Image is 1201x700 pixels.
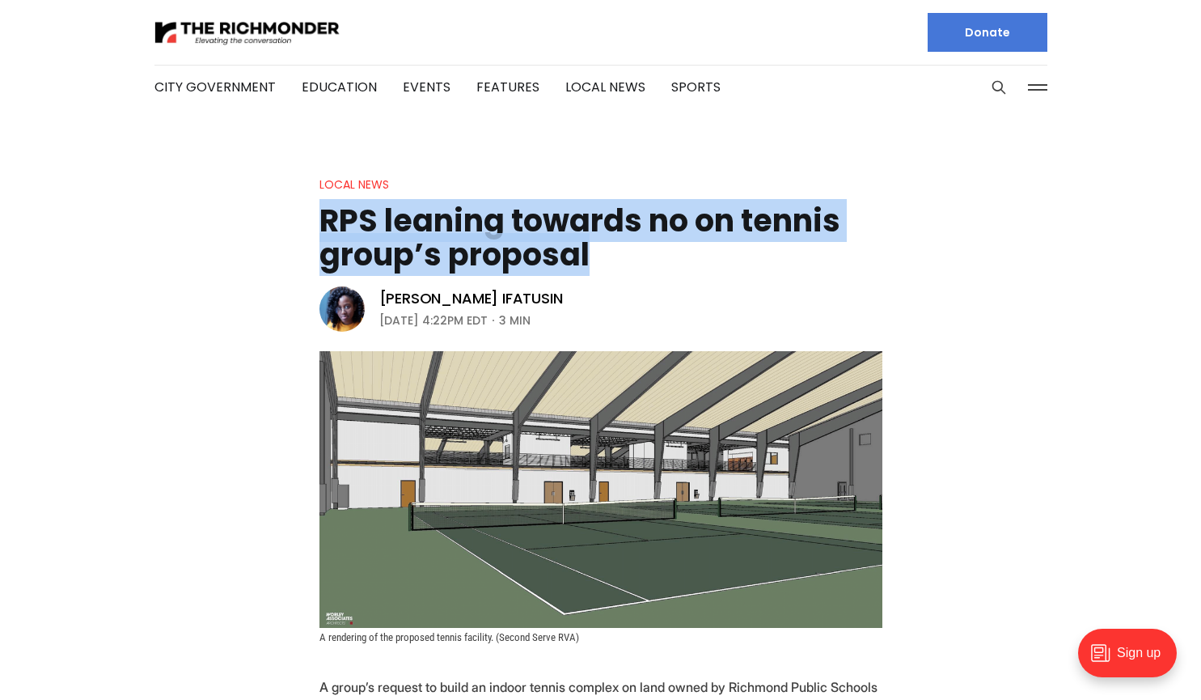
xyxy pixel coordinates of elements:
[403,78,450,96] a: Events
[319,204,882,272] h1: RPS leaning towards no on tennis group’s proposal
[499,311,531,330] span: 3 min
[302,78,377,96] a: Education
[987,75,1011,100] button: Search this site
[379,289,563,308] a: [PERSON_NAME] Ifatusin
[154,19,340,47] img: The Richmonder
[671,78,721,96] a: Sports
[154,78,276,96] a: City Government
[1064,621,1201,700] iframe: portal-trigger
[379,311,488,330] time: [DATE] 4:22PM EDT
[319,176,389,193] a: Local News
[565,78,645,96] a: Local News
[319,351,882,628] img: RPS leaning towards no on tennis group’s proposal
[476,78,539,96] a: Features
[319,631,579,643] span: A rendering of the proposed tennis facility. (Second Serve RVA)
[928,13,1047,52] a: Donate
[319,286,365,332] img: Victoria A. Ifatusin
